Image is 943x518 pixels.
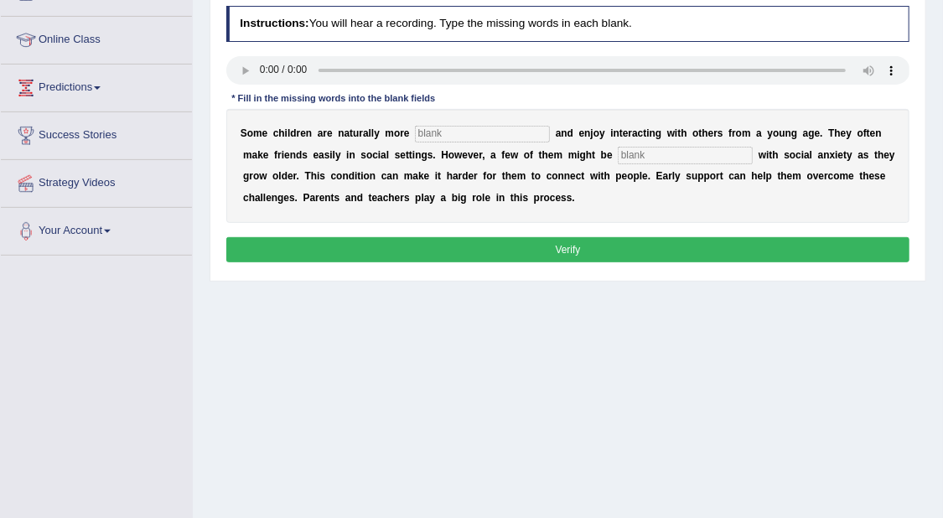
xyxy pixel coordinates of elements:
[283,192,289,204] b: e
[576,170,582,182] b: c
[742,127,751,139] b: m
[848,170,854,182] b: e
[274,149,277,161] b: f
[311,170,317,182] b: h
[582,170,585,182] b: t
[272,192,277,204] b: n
[729,170,735,182] b: c
[675,170,681,182] b: y
[807,170,813,182] b: o
[310,192,316,204] b: a
[640,170,642,182] b: l
[584,127,590,139] b: n
[787,170,793,182] b: e
[395,149,401,161] b: s
[327,127,333,139] b: e
[580,149,586,161] b: g
[277,149,282,161] b: r
[1,112,192,154] a: Success Stories
[351,192,357,204] b: n
[386,149,389,161] b: l
[874,170,880,182] b: s
[590,170,598,182] b: w
[331,192,334,204] b: t
[253,170,259,182] b: o
[542,149,548,161] b: h
[784,149,790,161] b: s
[355,170,357,182] b: i
[438,170,441,182] b: t
[297,127,301,139] b: r
[297,170,299,182] b: .
[288,170,293,182] b: e
[333,149,335,161] b: l
[547,170,552,182] b: c
[289,192,295,204] b: s
[716,170,720,182] b: r
[226,91,441,106] div: * Fill in the missing words into the blank fields
[548,149,554,161] b: e
[880,170,886,182] b: e
[427,149,433,161] b: s
[278,127,284,139] b: h
[454,149,462,161] b: w
[655,127,661,139] b: g
[277,192,283,204] b: g
[692,127,698,139] b: o
[601,170,604,182] b: t
[818,149,824,161] b: a
[255,192,261,204] b: a
[656,170,663,182] b: E
[607,149,613,161] b: e
[453,170,459,182] b: a
[889,149,895,161] b: y
[418,170,424,182] b: k
[728,127,732,139] b: f
[502,170,505,182] b: t
[759,149,766,161] b: w
[409,149,412,161] b: t
[284,149,290,161] b: e
[372,192,378,204] b: e
[505,149,510,161] b: e
[869,170,875,182] b: e
[704,170,710,182] b: p
[692,170,697,182] b: u
[412,149,415,161] b: i
[259,170,267,182] b: w
[366,149,372,161] b: o
[773,127,779,139] b: o
[324,192,330,204] b: n
[627,170,633,182] b: o
[243,149,252,161] b: m
[823,149,829,161] b: n
[282,149,284,161] b: i
[697,170,703,182] b: p
[579,127,585,139] b: e
[778,170,781,182] b: t
[601,149,607,161] b: b
[1,160,192,202] a: Strategy Videos
[813,170,819,182] b: v
[552,170,558,182] b: o
[469,170,474,182] b: e
[249,170,253,182] b: r
[331,170,337,182] b: c
[650,127,655,139] b: n
[296,149,302,161] b: d
[357,192,363,204] b: d
[474,149,479,161] b: e
[313,149,319,161] b: e
[642,170,648,182] b: e
[830,149,836,161] b: x
[820,127,822,139] b: .
[336,170,342,182] b: o
[253,127,262,139] b: m
[863,149,869,161] b: s
[847,149,852,161] b: y
[272,170,278,182] b: o
[663,170,669,182] b: a
[505,170,511,182] b: h
[646,127,649,139] b: i
[835,127,841,139] b: h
